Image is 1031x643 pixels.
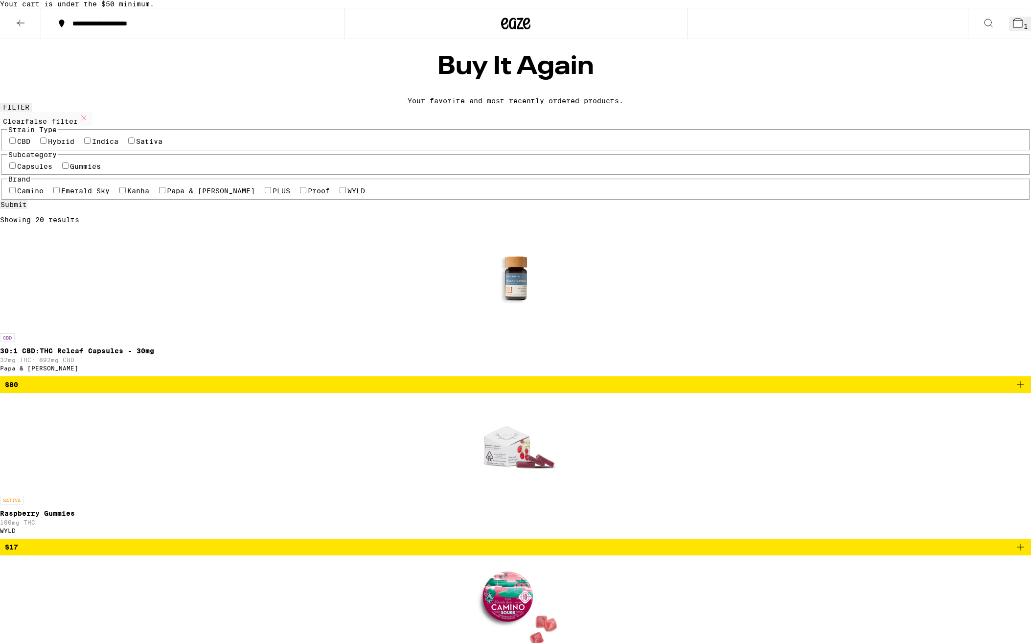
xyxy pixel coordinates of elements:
[70,162,101,170] label: Gummies
[408,97,623,105] div: Your favorite and most recently ordered products.
[48,138,74,145] label: Hybrid
[7,175,31,183] legend: Brand
[347,187,365,195] label: WYLD
[17,187,44,195] label: Camino
[273,187,290,195] label: PLUS
[17,162,52,170] label: Capsules
[17,138,30,145] label: CBD
[1009,17,1031,31] button: 1
[1024,23,1028,30] span: 1
[467,230,565,328] img: Papa & Barkley - 30:1 CBD:THC Releaf Capsules - 30mg
[7,151,58,159] legend: Subcategory
[127,187,149,195] label: Kanha
[5,543,18,551] span: $17
[61,187,110,195] label: Emerald Sky
[437,54,594,80] h1: Buy It Again
[167,187,255,195] label: Papa & [PERSON_NAME]
[308,187,330,195] label: Proof
[5,381,18,389] span: $80
[136,138,162,145] label: Sativa
[467,393,565,491] img: WYLD - Raspberry Gummies
[7,126,58,134] legend: Strain Type
[92,138,118,145] label: Indica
